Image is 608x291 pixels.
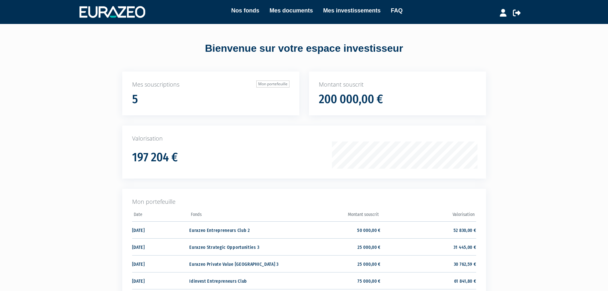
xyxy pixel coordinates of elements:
[132,93,138,106] h1: 5
[231,6,259,15] a: Nos fonds
[132,221,190,238] td: [DATE]
[323,6,380,15] a: Mes investissements
[189,210,285,222] th: Fonds
[132,151,178,164] h1: 197 204 €
[285,272,380,289] td: 75 000,00 €
[132,134,476,143] p: Valorisation
[269,6,313,15] a: Mes documents
[319,80,476,89] p: Montant souscrit
[391,6,403,15] a: FAQ
[256,80,289,88] a: Mon portefeuille
[132,198,476,206] p: Mon portefeuille
[79,6,145,18] img: 1732889491-logotype_eurazeo_blanc_rvb.png
[132,238,190,255] td: [DATE]
[285,221,380,238] td: 50 000,00 €
[285,210,380,222] th: Montant souscrit
[285,238,380,255] td: 25 000,00 €
[380,210,476,222] th: Valorisation
[319,93,383,106] h1: 200 000,00 €
[380,255,476,272] td: 30 762,59 €
[132,80,289,89] p: Mes souscriptions
[132,272,190,289] td: [DATE]
[380,272,476,289] td: 61 841,80 €
[380,221,476,238] td: 52 830,00 €
[132,210,190,222] th: Date
[380,238,476,255] td: 31 445,00 €
[108,41,500,56] div: Bienvenue sur votre espace investisseur
[189,238,285,255] td: Eurazeo Strategic Opportunities 3
[285,255,380,272] td: 25 000,00 €
[189,272,285,289] td: Idinvest Entrepreneurs Club
[189,255,285,272] td: Eurazeo Private Value [GEOGRAPHIC_DATA] 3
[189,221,285,238] td: Eurazeo Entrepreneurs Club 2
[132,255,190,272] td: [DATE]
